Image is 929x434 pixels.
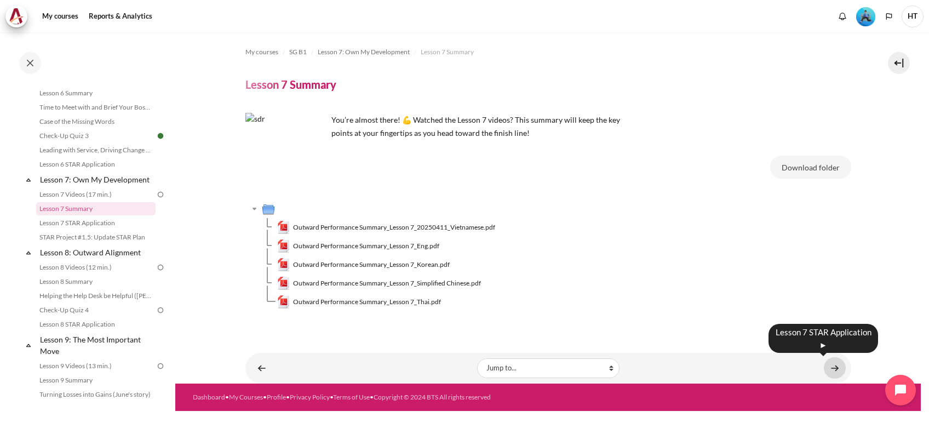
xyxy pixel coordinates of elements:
[881,8,897,25] button: Languages
[770,156,851,179] button: Download folder
[852,6,880,26] a: Level #3
[277,295,441,309] a: Outward Performance Summary_Lesson 7_Thai.pdfOutward Performance Summary_Lesson 7_Thai.pdf
[36,304,156,317] a: Check-Up Quiz 4
[374,393,491,401] a: Copyright © 2024 BTS All rights reserved
[277,277,290,290] img: Outward Performance Summary_Lesson 7_Simplified Chinese.pdf
[293,278,481,288] span: Outward Performance Summary_Lesson 7_Simplified Chinese.pdf
[38,332,156,358] a: Lesson 9: The Most Important Move
[36,144,156,157] a: Leading with Service, Driving Change (Pucknalin's Story)
[36,359,156,373] a: Lesson 9 Videos (13 min.)
[277,258,450,271] a: Outward Performance Summary_Lesson 7_Korean.pdfOutward Performance Summary_Lesson 7_Korean.pdf
[36,231,156,244] a: STAR Project #1.5: Update STAR Plan
[36,87,156,100] a: Lesson 6 Summary
[289,47,307,57] span: SG B1
[36,275,156,288] a: Lesson 8 Summary
[38,245,156,260] a: Lesson 8: Outward Alignment
[245,77,336,92] h4: Lesson 7 Summary
[333,393,370,401] a: Terms of Use
[318,45,410,59] a: Lesson 7: Own My Development
[156,131,165,141] img: Done
[36,158,156,171] a: Lesson 6 STAR Application
[36,202,156,215] a: Lesson 7 Summary
[277,221,290,234] img: Outward Performance Summary_Lesson 7_20250411_Vietnamese.pdf
[289,45,307,59] a: SG B1
[277,239,440,253] a: Outward Performance Summary_Lesson 7_Eng.pdfOutward Performance Summary_Lesson 7_Eng.pdf
[156,262,165,272] img: To do
[38,5,82,27] a: My courses
[769,324,878,353] div: Lesson 7 STAR Application ►
[277,221,496,234] a: Outward Performance Summary_Lesson 7_20250411_Vietnamese.pdfOutward Performance Summary_Lesson 7_...
[902,5,924,27] a: User menu
[38,172,156,187] a: Lesson 7: Own My Development
[293,241,439,251] span: Outward Performance Summary_Lesson 7_Eng.pdf
[277,239,290,253] img: Outward Performance Summary_Lesson 7_Eng.pdf
[36,188,156,201] a: Lesson 7 Videos (17 min.)
[245,45,278,59] a: My courses
[175,32,921,384] section: Content
[277,258,290,271] img: Outward Performance Summary_Lesson 7_Korean.pdf
[36,261,156,274] a: Lesson 8 Videos (12 min.)
[36,129,156,142] a: Check-Up Quiz 3
[251,357,273,379] a: ◄ Lesson 7 Videos (17 min.)
[267,393,286,401] a: Profile
[193,393,225,401] a: Dashboard
[277,277,481,290] a: Outward Performance Summary_Lesson 7_Simplified Chinese.pdfOutward Performance Summary_Lesson 7_S...
[834,8,851,25] div: Show notification window with no new notifications
[36,388,156,401] a: Turning Losses into Gains (June's story)
[293,222,495,232] span: Outward Performance Summary_Lesson 7_20250411_Vietnamese.pdf
[36,402,156,415] a: Master the Move
[23,174,34,185] span: Collapse
[36,374,156,387] a: Lesson 9 Summary
[331,115,620,138] span: You’re almost there! 💪 Watched the Lesson 7 videos? This summary will keep the key points at your...
[23,247,34,258] span: Collapse
[293,297,441,307] span: Outward Performance Summary_Lesson 7_Thai.pdf
[36,318,156,331] a: Lesson 8 STAR Application
[193,392,586,402] div: • • • • •
[36,289,156,302] a: Helping the Help Desk be Helpful ([PERSON_NAME]'s Story)
[902,5,924,27] span: HT
[245,47,278,57] span: My courses
[856,6,875,26] div: Level #3
[9,8,24,25] img: Architeck
[293,260,450,270] span: Outward Performance Summary_Lesson 7_Korean.pdf
[421,47,474,57] span: Lesson 7 Summary
[36,101,156,114] a: Time to Meet with and Brief Your Boss #1
[277,295,290,309] img: Outward Performance Summary_Lesson 7_Thai.pdf
[318,47,410,57] span: Lesson 7: Own My Development
[421,45,474,59] a: Lesson 7 Summary
[245,43,851,61] nav: Navigation bar
[156,361,165,371] img: To do
[36,115,156,128] a: Case of the Missing Words
[156,305,165,315] img: To do
[290,393,330,401] a: Privacy Policy
[36,216,156,230] a: Lesson 7 STAR Application
[23,340,34,351] span: Collapse
[5,5,33,27] a: Architeck Architeck
[245,113,328,195] img: sdr
[156,190,165,199] img: To do
[229,393,263,401] a: My Courses
[856,7,875,26] img: Level #3
[85,5,156,27] a: Reports & Analytics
